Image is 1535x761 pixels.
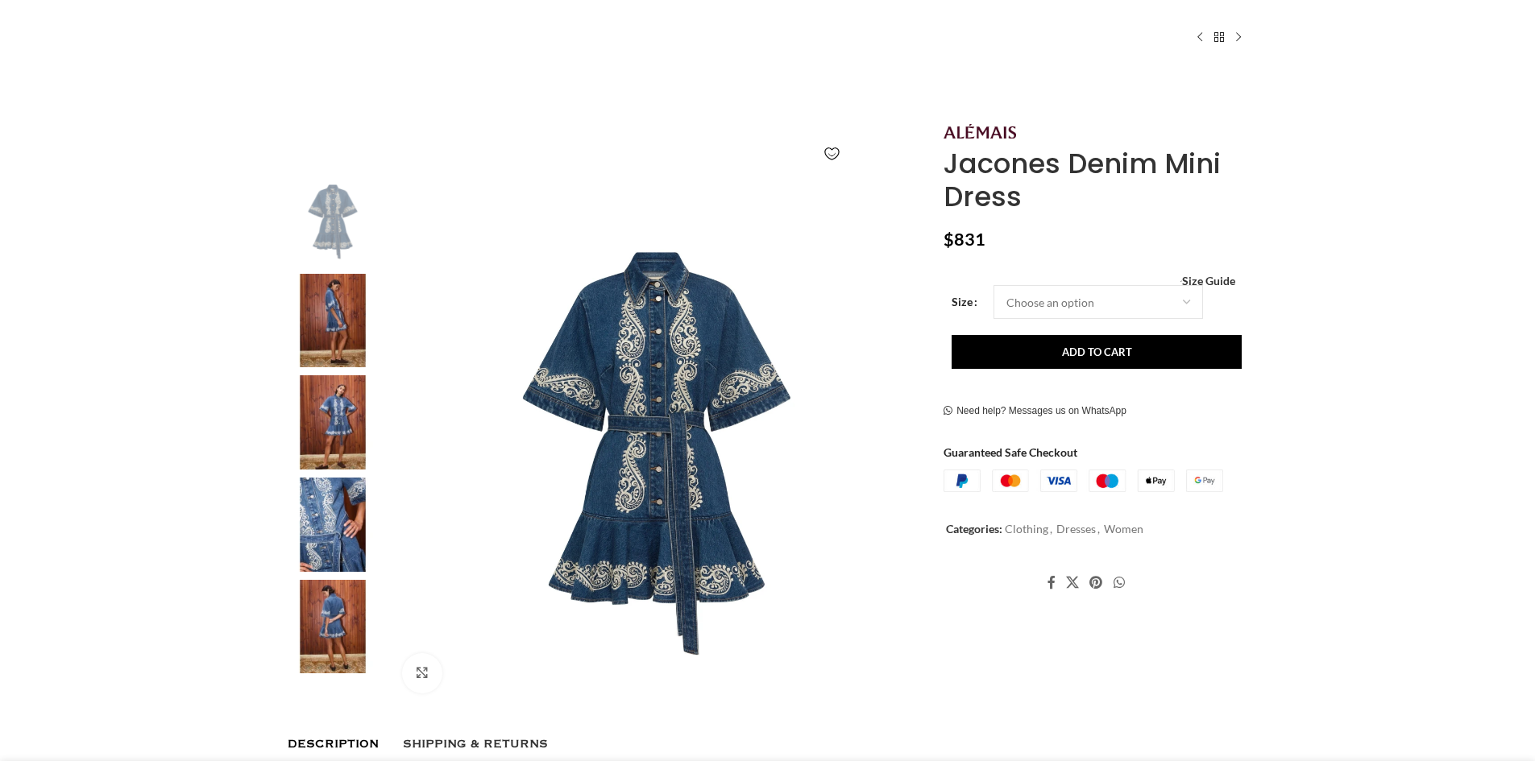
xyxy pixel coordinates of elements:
img: Alemais Contemporary Wardrobe Dress_Mini Jacones Denim Mini Dress — designer powerwear from Coveti [284,580,382,674]
img: guaranteed-safe-checkout-bordered.j [944,469,1223,492]
span: , [1097,520,1100,538]
a: Previous product [1190,27,1209,47]
bdi: 831 [944,229,985,250]
h1: Jacones Denim Mini Dress [944,147,1247,213]
a: Next product [1229,27,1248,47]
img: Alemais Contemporary Wardrobe Dress_Mini Jacones Denim Mini Dress — designer powerwear from Coveti [284,172,382,266]
span: Shipping & Returns [403,738,548,751]
img: Alemais [944,123,1016,138]
img: Alemais Contemporary Wardrobe Dress_Mini Jacones Denim Mini Dress — designer powerwear from Coveti [284,375,382,469]
a: Need help? Messages us on WhatsApp [944,404,1126,417]
a: Clothing [1005,522,1048,536]
button: Add to cart [952,335,1242,369]
span: Categories: [946,522,1002,536]
span: $ [944,229,954,250]
a: X social link [1061,570,1085,594]
a: WhatsApp social link [1108,570,1130,594]
img: Alemais Contemporary Wardrobe Dress_Mini Jacones Denim Mini Dress — designer powerwear from Coveti [284,274,382,368]
a: Pinterest social link [1085,570,1108,594]
span: , [1050,520,1052,538]
a: Women [1104,522,1143,536]
label: Size [952,293,977,311]
img: Alemais Contemporary Wardrobe Dress_Mini Jacones Denim Mini Dress — designer powerwear from Coveti [284,478,382,572]
img: Alemais [390,172,924,705]
a: Facebook social link [1042,570,1060,594]
a: Dresses [1056,522,1096,536]
span: Description [288,738,379,751]
strong: Guaranteed Safe Checkout [944,445,1077,458]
